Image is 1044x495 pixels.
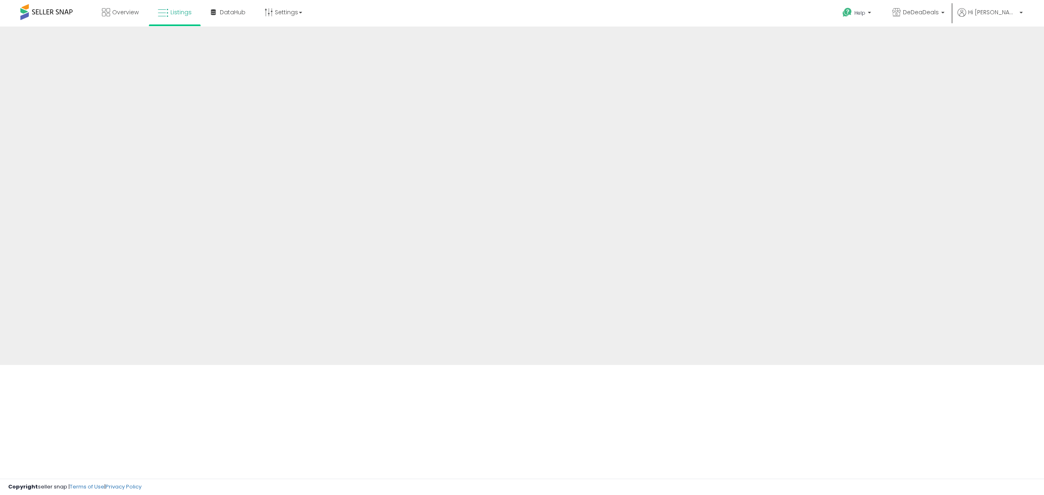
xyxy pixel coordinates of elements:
span: Overview [112,8,139,16]
span: Hi [PERSON_NAME] [968,8,1017,16]
a: Help [836,1,879,27]
span: Listings [170,8,192,16]
span: DataHub [220,8,246,16]
a: Hi [PERSON_NAME] [958,8,1023,27]
span: DeDeaDeals [903,8,939,16]
i: Get Help [842,7,852,18]
span: Help [854,9,865,16]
